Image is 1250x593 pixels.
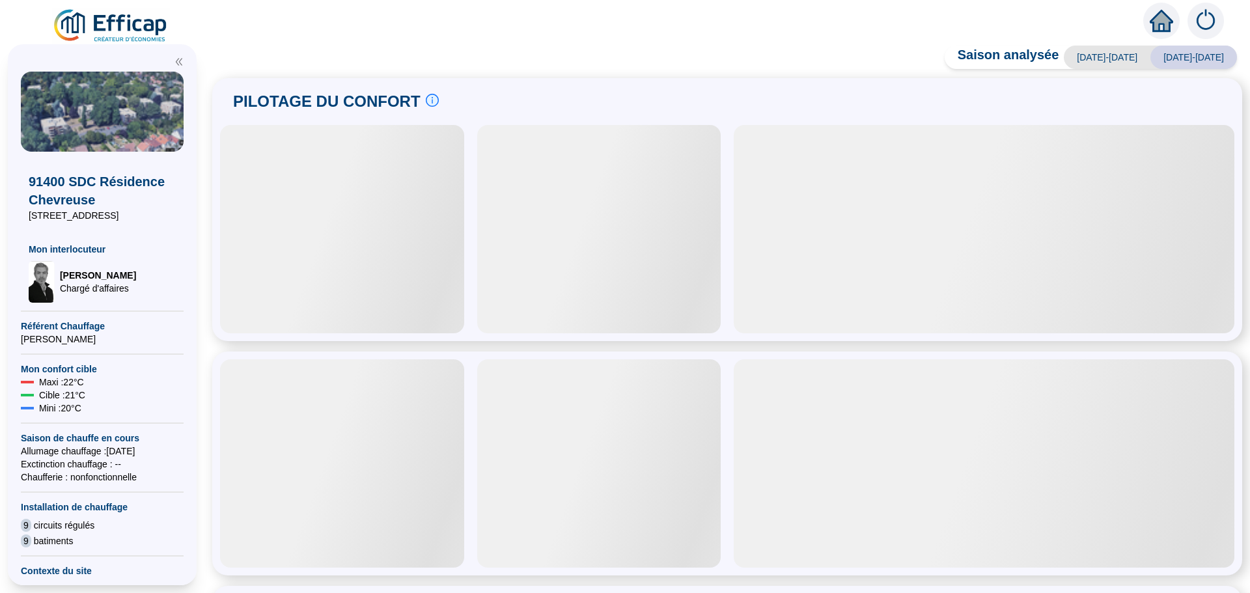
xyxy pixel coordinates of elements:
span: [PERSON_NAME] [60,269,136,282]
span: Contexte du site [21,564,184,577]
span: 9 [21,534,31,547]
span: Saison de chauffe en cours [21,432,184,445]
span: home [1150,9,1173,33]
img: efficap energie logo [52,8,170,44]
span: [DATE]-[DATE] [1064,46,1150,69]
span: Maxi : 22 °C [39,376,84,389]
span: 9 [21,519,31,532]
span: Mon confort cible [21,363,184,376]
span: batiments [34,534,74,547]
span: PILOTAGE DU CONFORT [233,91,421,112]
span: Mini : 20 °C [39,402,81,415]
img: Chargé d'affaires [29,261,55,303]
span: [STREET_ADDRESS] [29,209,176,222]
span: Allumage chauffage : [DATE] [21,445,184,458]
span: double-left [174,57,184,66]
span: Chargé d'affaires [60,282,136,295]
span: Référent Chauffage [21,320,184,333]
span: Installation de chauffage [21,501,184,514]
span: [PERSON_NAME] [21,333,184,346]
img: alerts [1187,3,1224,39]
span: info-circle [426,94,439,107]
span: Chaufferie : non fonctionnelle [21,471,184,484]
span: 91400 SDC Résidence Chevreuse [29,172,176,209]
span: [DATE]-[DATE] [1150,46,1237,69]
span: Cible : 21 °C [39,389,85,402]
span: circuits régulés [34,519,94,532]
span: Mon interlocuteur [29,243,176,256]
span: Exctinction chauffage : -- [21,458,184,471]
span: Saison analysée [945,46,1059,69]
